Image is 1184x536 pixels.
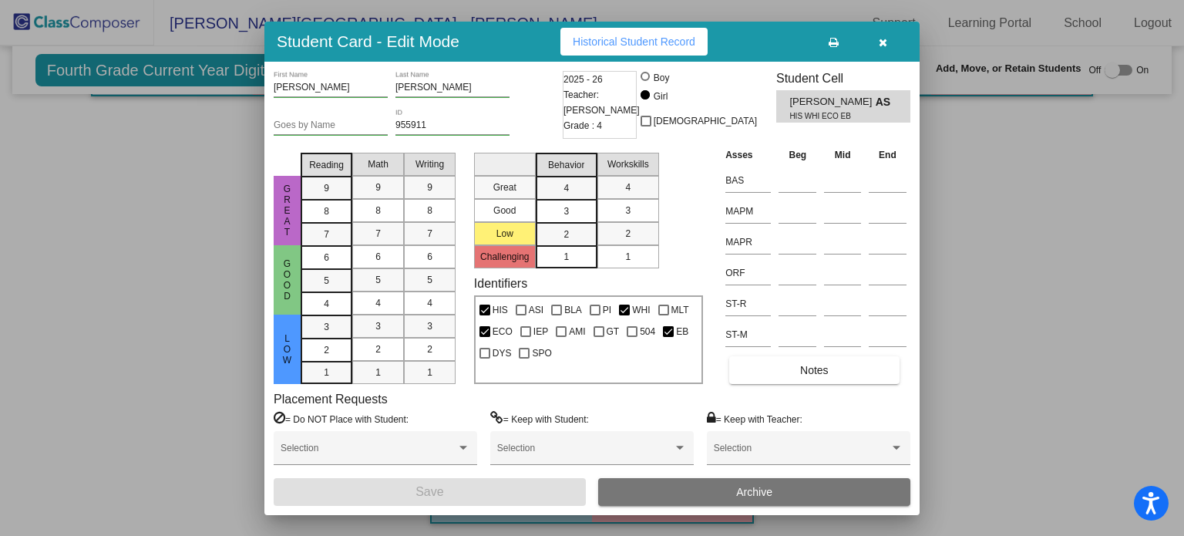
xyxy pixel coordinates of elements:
[324,274,329,288] span: 5
[324,228,329,241] span: 7
[324,204,329,218] span: 8
[598,478,910,506] button: Archive
[415,157,444,171] span: Writing
[427,366,432,379] span: 1
[607,322,620,341] span: GT
[563,228,569,241] span: 2
[324,251,329,265] span: 6
[625,227,631,241] span: 2
[625,180,631,194] span: 4
[736,486,772,498] span: Archive
[274,120,388,131] input: goes by name
[671,301,689,319] span: MLT
[721,147,775,163] th: Asses
[375,180,381,194] span: 9
[395,120,510,131] input: Enter ID
[490,411,589,426] label: = Keep with Student:
[375,319,381,333] span: 3
[415,485,443,498] span: Save
[789,94,875,110] span: [PERSON_NAME]
[800,364,829,376] span: Notes
[375,250,381,264] span: 6
[427,273,432,287] span: 5
[493,322,513,341] span: ECO
[281,184,294,238] span: Great
[607,157,649,171] span: Workskills
[725,200,771,223] input: assessment
[725,292,771,315] input: assessment
[493,344,512,362] span: DYS
[281,333,294,366] span: Low
[474,276,527,291] label: Identifiers
[563,181,569,195] span: 4
[865,147,910,163] th: End
[775,147,820,163] th: Beg
[324,320,329,334] span: 3
[625,204,631,217] span: 3
[277,32,459,51] h3: Student Card - Edit Mode
[625,250,631,264] span: 1
[876,94,897,110] span: AS
[676,322,688,341] span: EB
[427,296,432,310] span: 4
[533,322,548,341] span: IEP
[564,301,582,319] span: BLA
[725,323,771,346] input: assessment
[375,296,381,310] span: 4
[324,297,329,311] span: 4
[324,181,329,195] span: 9
[563,72,603,87] span: 2025 - 26
[820,147,865,163] th: Mid
[493,301,508,319] span: HIS
[375,366,381,379] span: 1
[548,158,584,172] span: Behavior
[427,250,432,264] span: 6
[281,258,294,302] span: Good
[324,343,329,357] span: 2
[375,342,381,356] span: 2
[707,411,802,426] label: = Keep with Teacher:
[324,366,329,379] span: 1
[573,35,695,48] span: Historical Student Record
[653,89,668,103] div: Girl
[274,478,586,506] button: Save
[563,250,569,264] span: 1
[427,180,432,194] span: 9
[563,118,602,133] span: Grade : 4
[375,273,381,287] span: 5
[375,227,381,241] span: 7
[368,157,388,171] span: Math
[563,87,640,118] span: Teacher: [PERSON_NAME]
[640,322,655,341] span: 504
[532,344,551,362] span: SPO
[427,319,432,333] span: 3
[725,169,771,192] input: assessment
[375,204,381,217] span: 8
[725,231,771,254] input: assessment
[789,110,864,122] span: HIS WHI ECO EB
[309,158,344,172] span: Reading
[274,411,409,426] label: = Do NOT Place with Student:
[427,204,432,217] span: 8
[653,71,670,85] div: Boy
[603,301,611,319] span: PI
[729,356,899,384] button: Notes
[560,28,708,56] button: Historical Student Record
[569,322,585,341] span: AMI
[632,301,650,319] span: WHI
[529,301,543,319] span: ASI
[427,227,432,241] span: 7
[654,112,757,130] span: [DEMOGRAPHIC_DATA]
[274,392,388,406] label: Placement Requests
[563,204,569,218] span: 3
[725,261,771,285] input: assessment
[427,342,432,356] span: 2
[776,71,910,86] h3: Student Cell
